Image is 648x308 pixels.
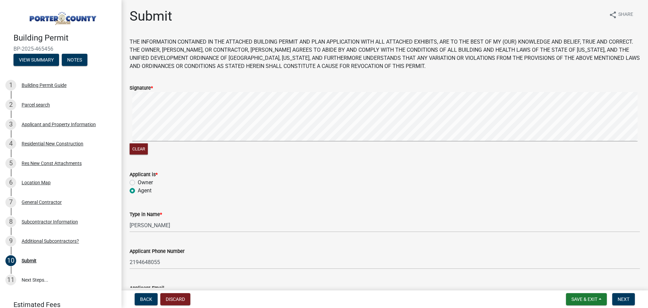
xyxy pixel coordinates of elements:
div: 6 [5,177,16,188]
label: Applicant Email [130,286,164,291]
wm-modal-confirm: Summary [13,57,59,63]
div: Additional Subcontractors? [22,239,79,243]
button: shareShare [603,8,639,21]
div: 5 [5,158,16,169]
div: 2 [5,99,16,110]
div: 4 [5,138,16,149]
p: THE INFORMATION CONTAINED IN THE ATTACHED BUILDING PERMIT AND PLAN APPLICATION WITH ALL ATTACHED ... [130,38,640,70]
img: Porter County, Indiana [13,7,111,26]
div: Submit [22,258,36,263]
span: Next [618,297,629,302]
div: Res New Const Attachments [22,161,82,166]
div: Parcel search [22,102,50,107]
button: Next [612,293,635,305]
span: BP-2025-465456 [13,46,108,52]
div: 1 [5,80,16,91]
label: Agent [138,187,152,195]
div: Subcontractor Information [22,219,78,224]
div: Location Map [22,180,51,185]
div: Applicant and Property Information [22,122,96,127]
div: 11 [5,275,16,285]
button: Clear [130,143,148,155]
span: Share [618,11,633,19]
button: View Summary [13,54,59,66]
label: Applicant Phone Number [130,249,185,254]
button: Back [135,293,158,305]
label: Signature [130,86,153,91]
label: Type in Name [130,212,162,217]
button: Notes [62,54,87,66]
div: 8 [5,216,16,227]
label: Owner [138,179,153,187]
div: General Contractor [22,200,62,205]
div: 10 [5,255,16,266]
div: Residential New Construction [22,141,83,146]
span: Save & Exit [571,297,597,302]
div: 3 [5,119,16,130]
i: share [609,11,617,19]
span: Back [140,297,152,302]
h4: Building Permit [13,33,116,43]
div: Building Permit Guide [22,83,66,88]
div: 9 [5,236,16,246]
button: Save & Exit [566,293,607,305]
h1: Submit [130,8,172,24]
button: Discard [160,293,190,305]
label: Applicant is [130,172,158,177]
div: 7 [5,197,16,208]
wm-modal-confirm: Notes [62,57,87,63]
